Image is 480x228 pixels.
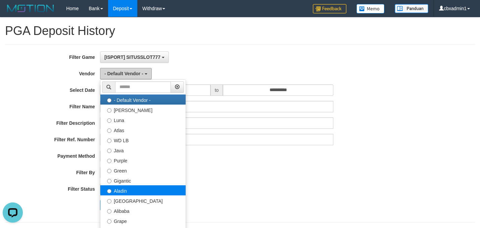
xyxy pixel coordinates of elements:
span: [ISPORT] SITUSSLOT777 [104,54,160,60]
label: WD LB [100,135,186,145]
input: Atlas [107,128,111,133]
label: - Default Vendor - [100,94,186,105]
button: Open LiveChat chat widget [3,3,23,23]
label: Luna [100,115,186,125]
label: Green [100,165,186,175]
h1: PGA Deposit History [5,24,475,38]
input: Alibaba [107,209,111,214]
input: Green [107,169,111,173]
label: Alibaba [100,205,186,216]
button: [ISPORT] SITUSSLOT777 [100,51,169,63]
label: [PERSON_NAME] [100,105,186,115]
label: Grape [100,216,186,226]
input: [GEOGRAPHIC_DATA] [107,199,111,203]
input: WD LB [107,139,111,143]
img: MOTION_logo.png [5,3,56,13]
img: Feedback.jpg [313,4,346,13]
span: to [210,84,223,96]
label: [GEOGRAPHIC_DATA] [100,195,186,205]
label: Gigantic [100,175,186,185]
input: - Default Vendor - [107,98,111,103]
input: Java [107,149,111,153]
input: Gigantic [107,179,111,183]
input: Purple [107,159,111,163]
input: Luna [107,118,111,123]
label: Java [100,145,186,155]
img: panduan.png [395,4,428,13]
label: Aladin [100,185,186,195]
label: Atlas [100,125,186,135]
input: Grape [107,219,111,224]
button: - Default Vendor - [100,68,152,79]
input: Aladin [107,189,111,193]
img: Button%20Memo.svg [356,4,385,13]
input: [PERSON_NAME] [107,108,111,113]
label: Purple [100,155,186,165]
span: - Default Vendor - [104,71,143,76]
